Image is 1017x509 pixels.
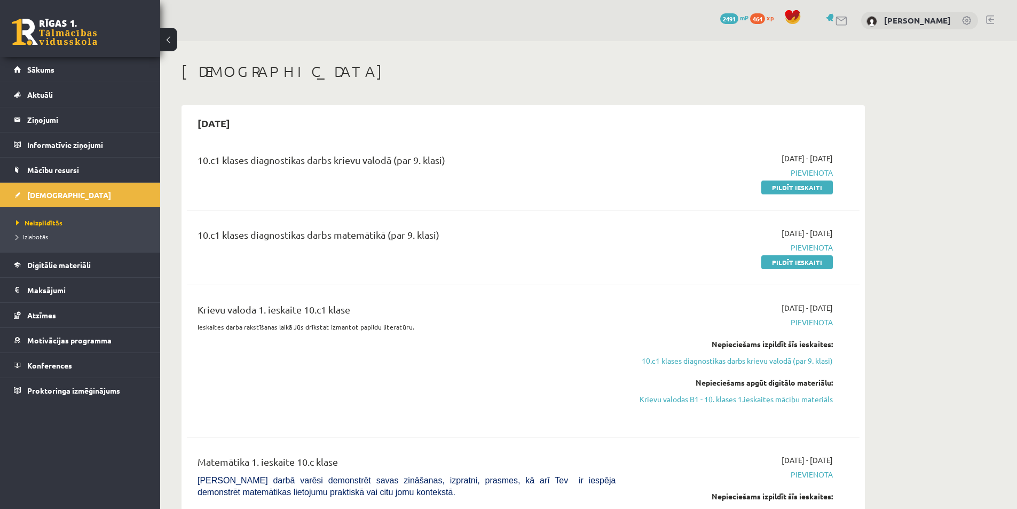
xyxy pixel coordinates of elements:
div: 10.c1 klases diagnostikas darbs matemātikā (par 9. klasi) [198,228,616,247]
span: Aktuāli [27,90,53,99]
p: Ieskaites darba rakstīšanas laikā Jūs drīkstat izmantot papildu literatūru. [198,322,616,332]
span: 464 [750,13,765,24]
img: Timurs Gorodņičevs [866,16,877,27]
div: Nepieciešams izpildīt šīs ieskaites: [632,491,833,502]
legend: Ziņojumi [27,107,147,132]
span: Pievienota [632,242,833,253]
a: Pildīt ieskaiti [761,181,833,194]
div: Krievu valoda 1. ieskaite 10.c1 klase [198,302,616,322]
span: Motivācijas programma [27,335,112,345]
span: Proktoringa izmēģinājums [27,386,120,395]
span: Pievienota [632,469,833,480]
a: Ziņojumi [14,107,147,132]
span: Sākums [27,65,54,74]
a: Izlabotās [16,232,149,241]
span: [PERSON_NAME] darbā varēsi demonstrēt savas zināšanas, izpratni, prasmes, kā arī Tev ir iespēja d... [198,476,616,497]
span: Neizpildītās [16,218,62,227]
legend: Maksājumi [27,278,147,302]
a: Konferences [14,353,147,378]
a: Motivācijas programma [14,328,147,353]
a: [PERSON_NAME] [884,15,951,26]
a: 464 xp [750,13,779,22]
div: Nepieciešams izpildīt šīs ieskaites: [632,339,833,350]
a: 10.c1 klases diagnostikas darbs krievu valodā (par 9. klasi) [632,355,833,366]
span: [DATE] - [DATE] [782,455,833,466]
div: 10.c1 klases diagnostikas darbs krievu valodā (par 9. klasi) [198,153,616,173]
div: Nepieciešams apgūt digitālo materiālu: [632,377,833,388]
span: Mācību resursi [27,165,79,175]
div: Matemātika 1. ieskaite 10.c klase [198,455,616,474]
a: Atzīmes [14,303,147,327]
h1: [DEMOGRAPHIC_DATA] [182,62,865,81]
span: Izlabotās [16,232,48,241]
span: Digitālie materiāli [27,260,91,270]
span: mP [740,13,748,22]
h2: [DATE] [187,111,241,136]
a: Pildīt ieskaiti [761,255,833,269]
a: Sākums [14,57,147,82]
span: Konferences [27,361,72,370]
span: [DATE] - [DATE] [782,153,833,164]
span: Pievienota [632,167,833,178]
a: Informatīvie ziņojumi [14,132,147,157]
a: Mācību resursi [14,158,147,182]
span: [DATE] - [DATE] [782,302,833,314]
a: Maksājumi [14,278,147,302]
span: [DATE] - [DATE] [782,228,833,239]
a: [DEMOGRAPHIC_DATA] [14,183,147,207]
span: [DEMOGRAPHIC_DATA] [27,190,111,200]
a: Krievu valodas B1 - 10. klases 1.ieskaites mācību materiāls [632,394,833,405]
span: Pievienota [632,317,833,328]
a: Neizpildītās [16,218,149,228]
a: Aktuāli [14,82,147,107]
a: Rīgas 1. Tālmācības vidusskola [12,19,97,45]
span: Atzīmes [27,310,56,320]
span: xp [767,13,774,22]
a: Proktoringa izmēģinājums [14,378,147,403]
legend: Informatīvie ziņojumi [27,132,147,157]
a: 2491 mP [720,13,748,22]
a: Digitālie materiāli [14,253,147,277]
span: 2491 [720,13,738,24]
